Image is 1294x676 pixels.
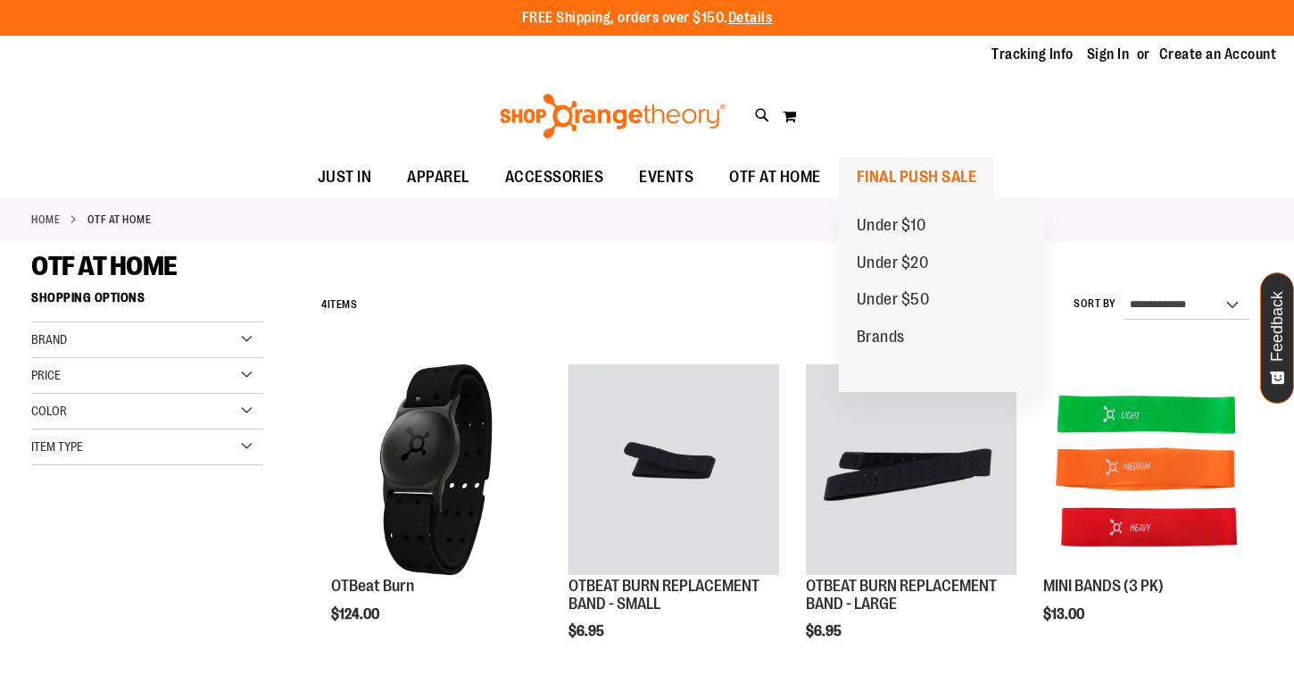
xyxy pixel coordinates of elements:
a: APPAREL [389,157,487,198]
span: Under $20 [857,254,929,276]
span: OTF AT HOME [729,157,821,197]
span: ACCESSORIES [505,157,604,197]
a: JUST IN [300,157,390,198]
span: APPAREL [407,157,469,197]
span: Under $50 [857,290,930,313]
a: OTBEAT BURN REPLACEMENT BAND - SMALL [568,364,779,578]
div: product [1034,355,1263,667]
a: OTBEAT BURN REPLACEMENT BAND - SMALL [568,577,759,613]
span: $6.95 [568,623,607,639]
a: Under $10 [839,207,944,245]
a: Tracking Info [991,45,1074,64]
strong: Shopping Options [31,282,263,322]
ul: FINAL PUSH SALE [839,198,1044,392]
span: $13.00 [1043,606,1087,622]
a: Create an Account [1159,45,1277,64]
a: Home [31,212,60,228]
span: OTF AT HOME [31,251,178,281]
strong: OTF AT HOME [87,212,152,228]
span: JUST IN [318,157,372,197]
button: Feedback - Show survey [1260,272,1294,404]
span: $6.95 [806,623,844,639]
span: Feedback [1269,291,1286,362]
img: MINI BANDS (3 PK) [1043,364,1254,575]
img: OTBEAT BURN REPLACEMENT BAND - LARGE [806,364,1016,575]
span: Item Type [31,439,83,454]
div: product [322,355,551,667]
label: Sort By [1074,296,1116,312]
a: Details [728,10,773,26]
span: Brands [857,328,905,350]
h2: Items [321,291,357,319]
span: Price [31,368,61,382]
a: Brands [839,319,923,356]
a: OTBEAT BURN REPLACEMENT BAND - LARGE [806,577,997,613]
img: OTBEAT BURN REPLACEMENT BAND - SMALL [568,364,779,575]
a: MINI BANDS (3 PK) [1043,364,1254,578]
a: Under $20 [839,245,947,282]
a: OTBeat Burn [331,577,414,595]
span: Under $10 [857,216,926,238]
a: Sign In [1087,45,1130,64]
span: 4 [321,298,328,311]
img: Main view of OTBeat Burn 6.0-C [331,364,542,575]
a: Under $50 [839,281,948,319]
span: FINAL PUSH SALE [857,157,977,197]
span: EVENTS [639,157,693,197]
span: $124.00 [331,606,382,622]
a: EVENTS [621,157,711,198]
a: OTF AT HOME [711,157,839,197]
a: FINAL PUSH SALE [839,157,995,198]
a: MINI BANDS (3 PK) [1043,577,1164,595]
span: Color [31,404,67,418]
p: FREE Shipping, orders over $150. [522,8,773,29]
a: ACCESSORIES [487,157,622,198]
img: Shop Orangetheory [497,94,728,138]
a: Main view of OTBeat Burn 6.0-C [331,364,542,578]
span: Brand [31,332,67,346]
a: OTBEAT BURN REPLACEMENT BAND - LARGE [806,364,1016,578]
